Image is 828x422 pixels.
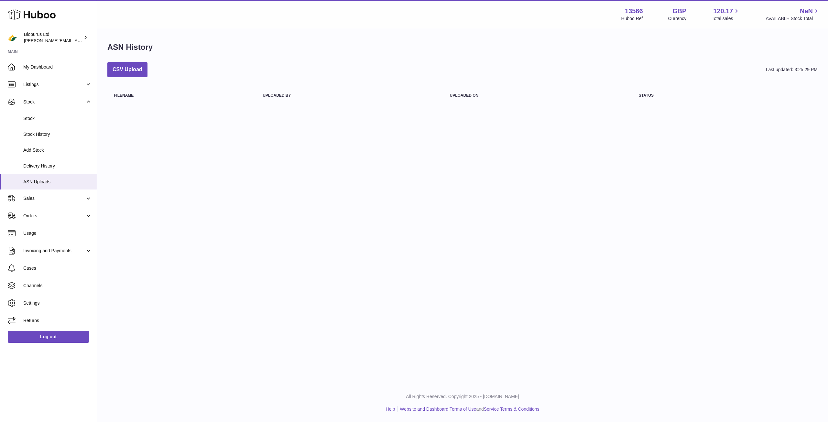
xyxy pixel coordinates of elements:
[8,33,17,42] img: peter@biopurus.co.uk
[102,394,823,400] p: All Rights Reserved. Copyright 2025 - [DOMAIN_NAME]
[107,87,256,104] th: Filename
[800,7,813,16] span: NaN
[23,81,85,88] span: Listings
[23,179,92,185] span: ASN Uploads
[23,318,92,324] span: Returns
[386,406,395,412] a: Help
[23,248,85,254] span: Invoicing and Payments
[23,195,85,201] span: Sales
[24,31,82,44] div: Biopurus Ltd
[23,131,92,137] span: Stock History
[766,7,820,22] a: NaN AVAILABLE Stock Total
[23,283,92,289] span: Channels
[23,300,92,306] span: Settings
[398,406,539,412] li: and
[8,331,89,342] a: Log out
[625,7,643,16] strong: 13566
[766,67,818,73] div: Last updated: 3:25:29 PM
[400,406,476,412] a: Website and Dashboard Terms of Use
[23,99,85,105] span: Stock
[23,265,92,271] span: Cases
[621,16,643,22] div: Huboo Ref
[668,16,687,22] div: Currency
[443,87,632,104] th: Uploaded on
[23,147,92,153] span: Add Stock
[23,163,92,169] span: Delivery History
[23,213,85,219] span: Orders
[712,7,740,22] a: 120.17 Total sales
[712,16,740,22] span: Total sales
[672,7,686,16] strong: GBP
[23,230,92,236] span: Usage
[107,42,153,52] h1: ASN History
[23,115,92,122] span: Stock
[256,87,443,104] th: Uploaded by
[24,38,130,43] span: [PERSON_NAME][EMAIL_ADDRESS][DOMAIN_NAME]
[766,16,820,22] span: AVAILABLE Stock Total
[713,7,733,16] span: 120.17
[759,87,818,104] th: actions
[23,64,92,70] span: My Dashboard
[107,62,147,77] button: CSV Upload
[484,406,539,412] a: Service Terms & Conditions
[632,87,759,104] th: Status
